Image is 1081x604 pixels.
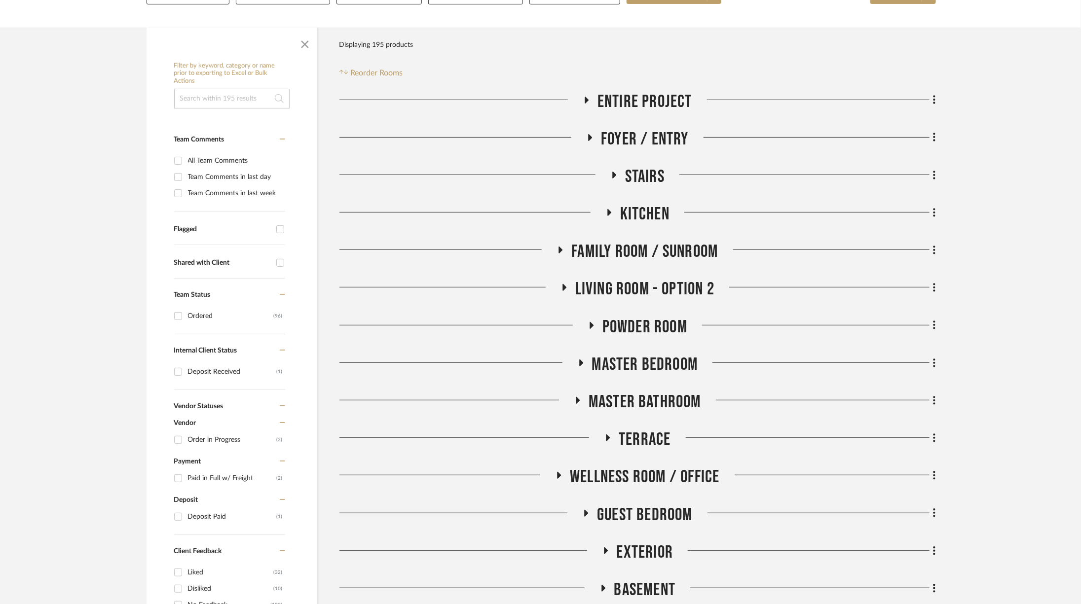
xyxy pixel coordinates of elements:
span: Client Feedback [174,548,222,555]
div: Disliked [188,581,274,597]
span: Internal Client Status [174,347,237,354]
span: Team Status [174,291,211,298]
span: Vendor Statuses [174,403,224,410]
div: Team Comments in last day [188,169,283,185]
div: Ordered [188,308,274,324]
span: Guest Bedroom [597,504,693,526]
span: Stairs [625,166,665,187]
span: Living Room - Option 2 [575,279,714,300]
span: Kitchen [620,204,670,225]
span: Vendor [174,420,196,426]
div: Liked [188,565,274,580]
h6: Filter by keyword, category or name prior to exporting to Excel or Bulk Actions [174,62,290,85]
span: Exterior [617,542,673,563]
button: Reorder Rooms [339,67,403,79]
div: (10) [274,581,283,597]
div: Flagged [174,225,271,234]
div: (1) [277,364,283,380]
span: Master Bathroom [589,391,701,413]
span: Deposit [174,497,198,503]
span: Family Room / Sunroom [571,241,718,262]
span: Reorder Rooms [350,67,403,79]
span: Terrace [619,429,671,450]
div: Shared with Client [174,259,271,267]
div: Deposit Received [188,364,277,380]
div: (1) [277,509,283,525]
span: Payment [174,458,201,465]
div: (2) [277,470,283,486]
div: Displaying 195 products [339,35,413,55]
div: (2) [277,432,283,448]
span: Basement [614,579,676,601]
div: Paid in Full w/ Freight [188,470,277,486]
div: (32) [274,565,283,580]
span: Master Bedroom [592,354,698,375]
span: Foyer / Entry [601,129,689,150]
span: Entire Project [597,91,692,112]
div: All Team Comments [188,153,283,169]
input: Search within 195 results [174,89,290,108]
div: Team Comments in last week [188,185,283,201]
div: Deposit Paid [188,509,277,525]
span: Team Comments [174,136,224,143]
div: (96) [274,308,283,324]
span: Wellness Room / Office [570,466,719,488]
button: Close [295,33,315,52]
span: Powder Room [602,317,687,338]
div: Order in Progress [188,432,277,448]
